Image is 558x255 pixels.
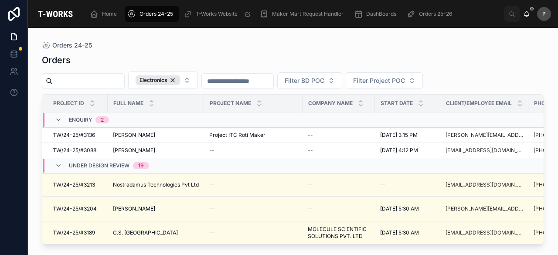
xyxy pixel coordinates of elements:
[381,100,413,107] span: Start Date
[446,181,523,188] a: [EMAIL_ADDRESS][DOMAIN_NAME]
[404,6,458,22] a: Orders 25-26
[353,76,405,85] span: Filter Project POC
[446,147,523,154] a: [EMAIL_ADDRESS][DOMAIN_NAME]
[308,147,370,154] a: --
[380,229,435,236] a: [DATE] 5:30 AM
[136,75,180,85] button: Unselect ELECTRONICS
[113,147,155,154] span: [PERSON_NAME]
[52,41,92,50] span: Orders 24-25
[446,229,523,236] a: [EMAIL_ADDRESS][DOMAIN_NAME]
[113,229,178,236] span: C.S. [GEOGRAPHIC_DATA]
[113,205,155,212] span: [PERSON_NAME]
[53,205,97,212] span: TW/24-25/#3204
[380,132,435,139] a: [DATE] 3:15 PM
[380,205,419,212] span: [DATE] 5:30 AM
[209,229,214,236] span: --
[113,132,199,139] a: [PERSON_NAME]
[209,229,297,236] a: --
[113,132,155,139] span: [PERSON_NAME]
[53,100,84,107] span: Project ID
[53,205,102,212] a: TW/24-25/#3204
[53,181,95,188] span: TW/24-25/#3213
[346,72,423,89] button: Select Button
[128,71,198,89] button: Select Button
[308,181,313,188] span: --
[209,147,214,154] span: --
[380,229,419,236] span: [DATE] 5:30 AM
[380,132,418,139] span: [DATE] 3:15 PM
[380,147,435,154] a: [DATE] 4:12 PM
[196,10,238,17] span: T-Works Website
[308,181,370,188] a: --
[69,162,129,169] span: Under Design Review
[446,205,523,212] a: [PERSON_NAME][EMAIL_ADDRESS][DOMAIN_NAME]
[308,226,370,240] a: MOLECULE SCIENTIFIC SOLUTIONS PVT. LTD
[139,10,173,17] span: Orders 24-25
[53,132,102,139] a: TW/24-25/#3136
[113,181,199,188] a: Nostradamus Technologies Pvt Ltd
[380,205,435,212] a: [DATE] 5:30 AM
[53,147,102,154] a: TW/24-25/#3088
[419,10,452,17] span: Orders 25-26
[308,132,313,139] span: --
[42,41,92,50] a: Orders 24-25
[209,147,297,154] a: --
[101,116,104,123] div: 2
[446,132,523,139] a: [PERSON_NAME][EMAIL_ADDRESS][DOMAIN_NAME]
[209,181,297,188] a: --
[53,229,95,236] span: TW/24-25/#3189
[272,10,344,17] span: Maker Mart Request Handler
[209,205,214,212] span: --
[83,4,504,24] div: scrollable content
[277,72,342,89] button: Select Button
[69,116,92,123] span: Enquiry
[308,205,370,212] a: --
[308,205,313,212] span: --
[209,205,297,212] a: --
[351,6,402,22] a: DashBoards
[308,147,313,154] span: --
[113,147,199,154] a: [PERSON_NAME]
[136,75,180,85] div: Electronics
[209,132,265,139] span: Project ITC Roti Maker
[125,6,179,22] a: Orders 24-25
[35,7,76,21] img: App logo
[53,229,102,236] a: TW/24-25/#3189
[53,147,96,154] span: TW/24-25/#3088
[42,54,71,66] h1: Orders
[102,10,117,17] span: Home
[308,132,370,139] a: --
[113,205,199,212] a: [PERSON_NAME]
[380,147,418,154] span: [DATE] 4:12 PM
[366,10,396,17] span: DashBoards
[87,6,123,22] a: Home
[181,6,255,22] a: T-Works Website
[285,76,324,85] span: Filter BD POC
[53,181,102,188] a: TW/24-25/#3213
[534,100,552,107] span: Phone
[380,181,385,188] span: --
[308,100,353,107] span: Company Name
[446,100,512,107] span: Client/Employee Email
[138,162,144,169] div: 19
[113,100,143,107] span: Full Name
[257,6,350,22] a: Maker Mart Request Handler
[542,10,546,17] span: P
[113,229,199,236] a: C.S. [GEOGRAPHIC_DATA]
[210,100,251,107] span: Project Name
[209,181,214,188] span: --
[53,132,95,139] span: TW/24-25/#3136
[380,181,435,188] a: --
[209,132,297,139] a: Project ITC Roti Maker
